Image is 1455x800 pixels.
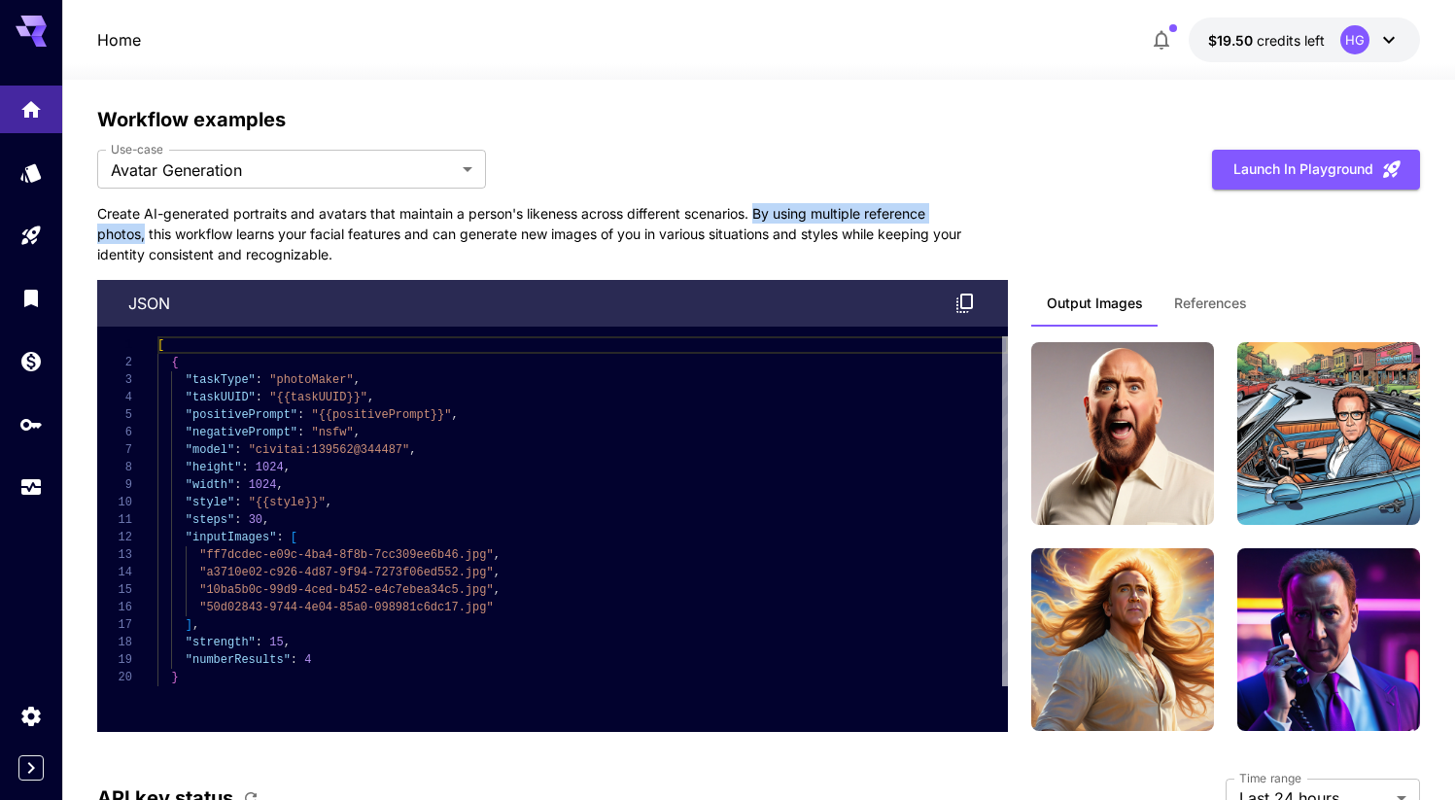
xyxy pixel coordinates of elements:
span: $19.50 [1208,32,1257,49]
span: , [494,548,501,562]
span: : [241,461,248,474]
img: man rwre long hair, enjoying sun and wind` - Style: `Fantasy art [1031,548,1214,731]
span: : [291,653,297,667]
div: 3 [97,371,132,389]
span: 30 [248,513,261,527]
p: Create AI-generated portraits and avatars that maintain a person's likeness across different scen... [97,203,972,264]
div: 4 [97,389,132,406]
div: 9 [97,476,132,494]
a: Home [97,28,141,52]
span: { [171,356,178,369]
span: , [276,478,283,492]
span: "ff7dcdec-e09c-4ba4-8f8b-7cc309ee6b46.jpg" [199,548,493,562]
div: 12 [97,529,132,546]
nav: breadcrumb [97,28,141,52]
div: API Keys [19,412,43,436]
span: "steps" [186,513,234,527]
span: "10ba5b0c-99d9-4ced-b452-e4c7ebea34c5.jpg" [199,583,493,597]
span: 1024 [256,461,284,474]
span: , [283,636,290,649]
img: man rwre in a convertible car [1237,342,1420,525]
span: , [283,461,290,474]
div: HG [1340,25,1369,54]
div: 18 [97,634,132,651]
div: Wallet [19,349,43,373]
span: References [1174,295,1247,312]
img: closeup man rwre on the phone, wearing a suit [1237,548,1420,731]
p: Workflow examples [97,105,1420,134]
span: : [234,496,241,509]
div: 11 [97,511,132,529]
div: $19.49998 [1208,30,1325,51]
div: Library [19,286,43,310]
span: "model" [186,443,234,457]
span: credits left [1257,32,1325,49]
span: , [192,618,199,632]
div: 5 [97,406,132,424]
span: : [276,531,283,544]
span: , [326,496,332,509]
span: "numberResults" [186,653,291,667]
div: 1 [97,336,132,354]
span: , [367,391,374,404]
span: : [234,443,241,457]
span: : [234,478,241,492]
div: 2 [97,354,132,371]
span: "negativePrompt" [186,426,297,439]
div: 7 [97,441,132,459]
div: 14 [97,564,132,581]
span: "nsfw" [311,426,353,439]
span: [ [291,531,297,544]
div: 20 [97,669,132,686]
span: "inputImages" [186,531,277,544]
div: 19 [97,651,132,669]
span: [ [157,338,164,352]
div: 8 [97,459,132,476]
span: "{{positivePrompt}}" [311,408,451,422]
span: ] [186,618,192,632]
span: "50d02843-9744-4e04-85a0-098981c6dc17.jpg" [199,601,493,614]
div: Home [19,97,43,122]
span: : [297,408,304,422]
div: 13 [97,546,132,564]
button: Launch in Playground [1212,150,1420,190]
span: "taskUUID" [186,391,256,404]
div: Playground [19,224,43,248]
div: 10 [97,494,132,511]
span: "width" [186,478,234,492]
span: 4 [304,653,311,667]
span: "style" [186,496,234,509]
span: : [234,513,241,527]
label: Time range [1239,770,1301,786]
span: "positivePrompt" [186,408,297,422]
span: , [451,408,458,422]
span: "{{taskUUID}}" [269,391,367,404]
span: "taskType" [186,373,256,387]
div: 15 [97,581,132,599]
span: "photoMaker" [269,373,353,387]
span: "strength" [186,636,256,649]
img: man rwre long hair, enjoying sun and wind [1031,342,1214,525]
div: Models [19,160,43,185]
div: 6 [97,424,132,441]
label: Use-case [111,141,162,157]
span: } [171,671,178,684]
button: Expand sidebar [18,755,44,781]
span: 15 [269,636,283,649]
button: $19.49998HG [1189,17,1420,62]
span: "height" [186,461,242,474]
div: Usage [19,475,43,500]
div: 16 [97,599,132,616]
span: , [353,426,360,439]
p: json [128,292,170,315]
span: : [256,636,262,649]
span: Avatar Generation [111,158,455,182]
span: , [494,583,501,597]
span: : [256,373,262,387]
div: 17 [97,616,132,634]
